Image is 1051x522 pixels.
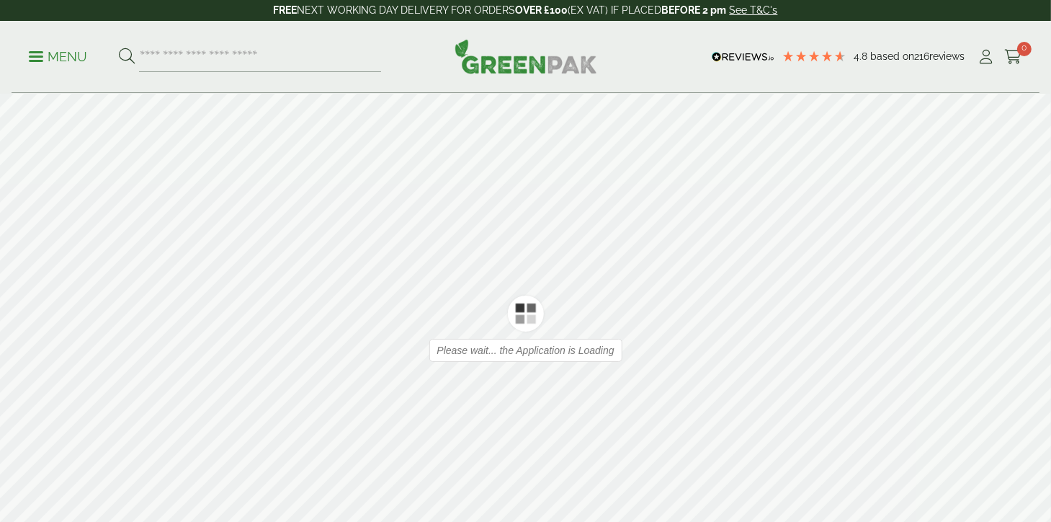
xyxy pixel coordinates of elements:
img: GreenPak Supplies [455,39,597,74]
strong: FREE [274,4,298,16]
i: Cart [1004,50,1022,64]
a: Menu [29,48,87,63]
img: REVIEWS.io [712,52,774,62]
strong: OVER £100 [516,4,568,16]
span: reviews [929,50,965,62]
div: 4.79 Stars [782,50,846,63]
span: Based on [870,50,914,62]
p: Menu [29,48,87,66]
div: Please wait... the Application is Loading [429,245,622,268]
a: See T&C's [730,4,778,16]
a: 0 [1004,46,1022,68]
i: My Account [978,50,996,64]
strong: BEFORE 2 pm [662,4,727,16]
span: 4.8 [854,50,870,62]
span: 216 [914,50,929,62]
span: 0 [1017,42,1032,56]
